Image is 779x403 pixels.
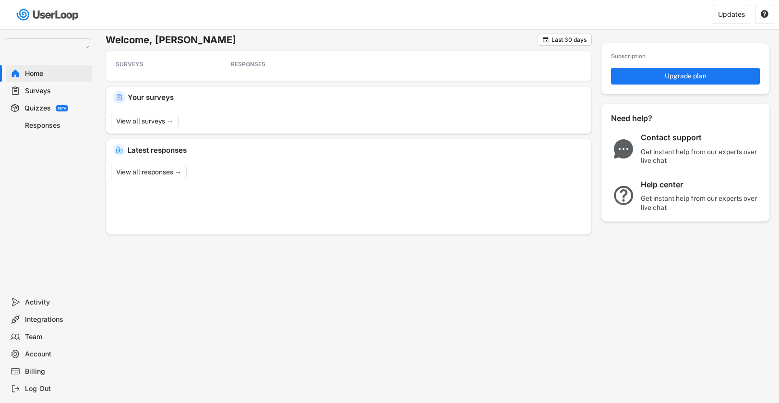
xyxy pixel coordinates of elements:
img: ChatMajor.svg [611,139,636,159]
div: Team [25,332,88,342]
button: View all responses → [111,166,187,178]
button:  [542,36,549,43]
div: Quizzes [24,104,51,113]
div: Subscription [611,53,646,61]
text:  [761,10,768,18]
div: Updates [718,11,745,18]
div: RESPONSES [231,61,317,68]
div: Latest responses [128,147,584,154]
div: SURVEYS [116,61,202,68]
img: IncomingMajor.svg [116,147,123,154]
button: View all surveys → [111,115,179,127]
button: Upgrade plan [611,68,760,85]
h6: Welcome, [PERSON_NAME] [106,34,538,46]
div: BETA [58,107,66,110]
div: Contact support [641,133,761,143]
div: Billing [25,367,88,376]
div: Your surveys [128,94,584,101]
img: userloop-logo-01.svg [14,5,82,24]
div: Surveys [25,86,88,96]
div: Home [25,69,88,78]
div: Integrations [25,315,88,324]
text:  [543,36,549,43]
img: QuestionMarkInverseMajor.svg [611,186,636,205]
div: Activity [25,298,88,307]
div: Help center [641,180,761,190]
div: Log Out [25,384,88,393]
div: Get instant help from our experts over live chat [641,194,761,211]
button:  [760,10,769,19]
div: Last 30 days [551,37,587,43]
div: Responses [25,121,88,130]
div: Account [25,350,88,359]
div: Get instant help from our experts over live chat [641,147,761,165]
div: Need help? [611,113,678,123]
